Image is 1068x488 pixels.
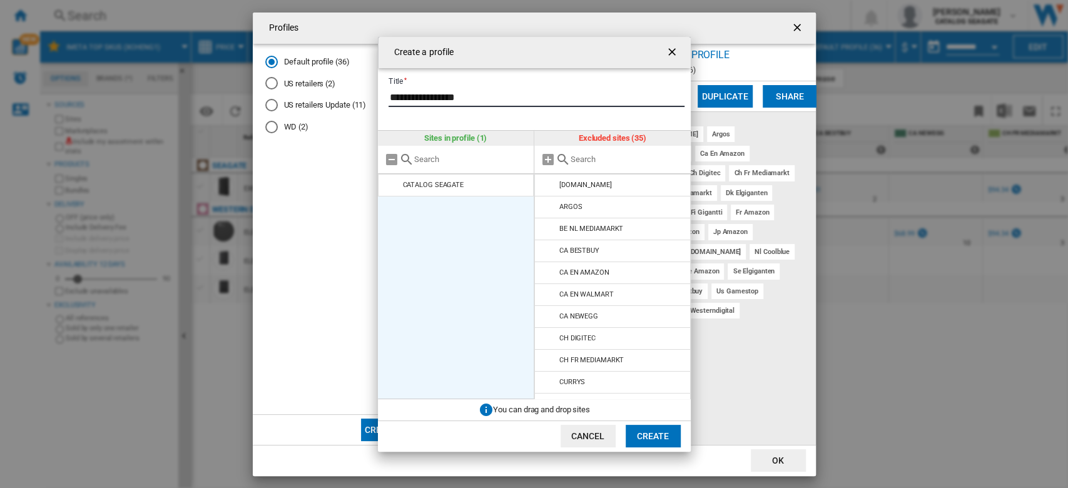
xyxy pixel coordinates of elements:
[559,290,614,298] div: CA EN WALMART
[493,404,589,414] span: You can drag and drop sites
[561,425,616,447] button: Cancel
[378,131,534,146] div: Sites in profile (1)
[666,46,681,61] ng-md-icon: getI18NText('BUTTONS.CLOSE_DIALOG')
[378,37,691,452] md-dialog: Create a ...
[559,225,623,233] div: BE NL MEDIAMARKT
[559,334,596,342] div: CH DIGITEC
[541,152,556,167] md-icon: Add all
[559,356,624,364] div: CH FR MEDIAMARKT
[571,155,684,164] input: Search
[384,152,399,167] md-icon: Remove all
[626,425,681,447] button: Create
[414,155,528,164] input: Search
[559,268,609,277] div: CA EN AMAZON
[402,181,464,189] div: CATALOG SEAGATE
[559,247,599,255] div: CA BESTBUY
[559,203,582,211] div: ARGOS
[661,40,686,65] button: getI18NText('BUTTONS.CLOSE_DIALOG')
[388,46,454,59] h4: Create a profile
[559,181,612,189] div: [DOMAIN_NAME]
[559,312,598,320] div: CA NEWEGG
[534,131,691,146] div: Excluded sites (35)
[559,378,585,386] div: CURRYS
